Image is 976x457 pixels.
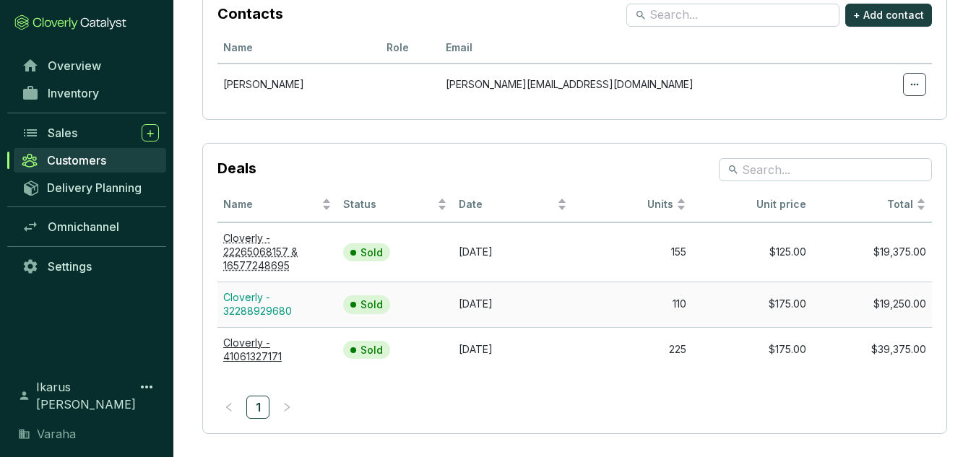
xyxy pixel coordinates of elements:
th: Role [381,32,441,64]
th: Email [440,32,897,64]
span: Name [223,198,319,212]
a: Omnichannel [14,214,166,239]
td: $175.00 [692,327,812,373]
a: Settings [14,254,166,279]
li: Next Page [275,396,298,419]
span: Sales [48,126,77,140]
span: Date [459,198,554,212]
td: 110 [573,282,693,327]
span: Varaha [37,425,76,443]
span: Units [579,198,674,212]
a: 1 [247,396,269,418]
th: Units [573,187,693,222]
span: + Add contact [853,8,924,22]
p: Sold [360,298,383,311]
button: right [275,396,298,419]
li: 1 [246,396,269,419]
p: Sold [360,344,383,357]
td: $125.00 [692,222,812,282]
td: 155 [573,222,693,282]
th: Unit price [692,187,812,222]
span: Total [818,198,913,212]
td: 5/14/2025 [453,222,573,282]
button: left [217,396,241,419]
h3: Deals [217,158,256,181]
span: Ikarus [PERSON_NAME] [36,378,138,413]
p: Sold [360,246,383,259]
th: Status [337,187,453,222]
td: 225 [573,327,693,373]
td: 5/7/2025 [453,282,573,327]
span: Overview [48,58,101,73]
a: Customers [14,148,166,173]
a: Cloverly - 41061327171 [223,336,282,362]
span: right [282,402,292,412]
button: + Add contact [845,4,932,27]
span: Settings [48,259,92,274]
th: Date [453,187,573,222]
span: left [224,402,234,412]
a: Cloverly - 32288929680 [223,291,292,317]
input: Search... [649,7,818,23]
li: Previous Page [217,396,241,419]
h3: Contacts [217,4,283,27]
a: Cloverly - 22265068157 & 16577248695 [223,232,298,271]
th: Name [217,187,337,222]
td: $19,250.00 [812,282,932,327]
span: Status [343,198,434,212]
span: Inventory [48,86,99,100]
th: Total [812,187,932,222]
input: Search... [742,162,910,178]
td: [PERSON_NAME][EMAIL_ADDRESS][DOMAIN_NAME] [440,64,897,105]
a: Overview [14,53,166,78]
td: 8/26/2025 [453,327,573,373]
span: Omnichannel [48,219,119,234]
td: $19,375.00 [812,222,932,282]
td: $175.00 [692,282,812,327]
td: $39,375.00 [812,327,932,373]
th: Name [217,32,381,64]
span: Customers [47,153,106,167]
span: Delivery Planning [47,180,142,195]
a: Sales [14,121,166,145]
a: Delivery Planning [14,175,166,199]
td: [PERSON_NAME] [217,64,381,105]
a: Inventory [14,81,166,105]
